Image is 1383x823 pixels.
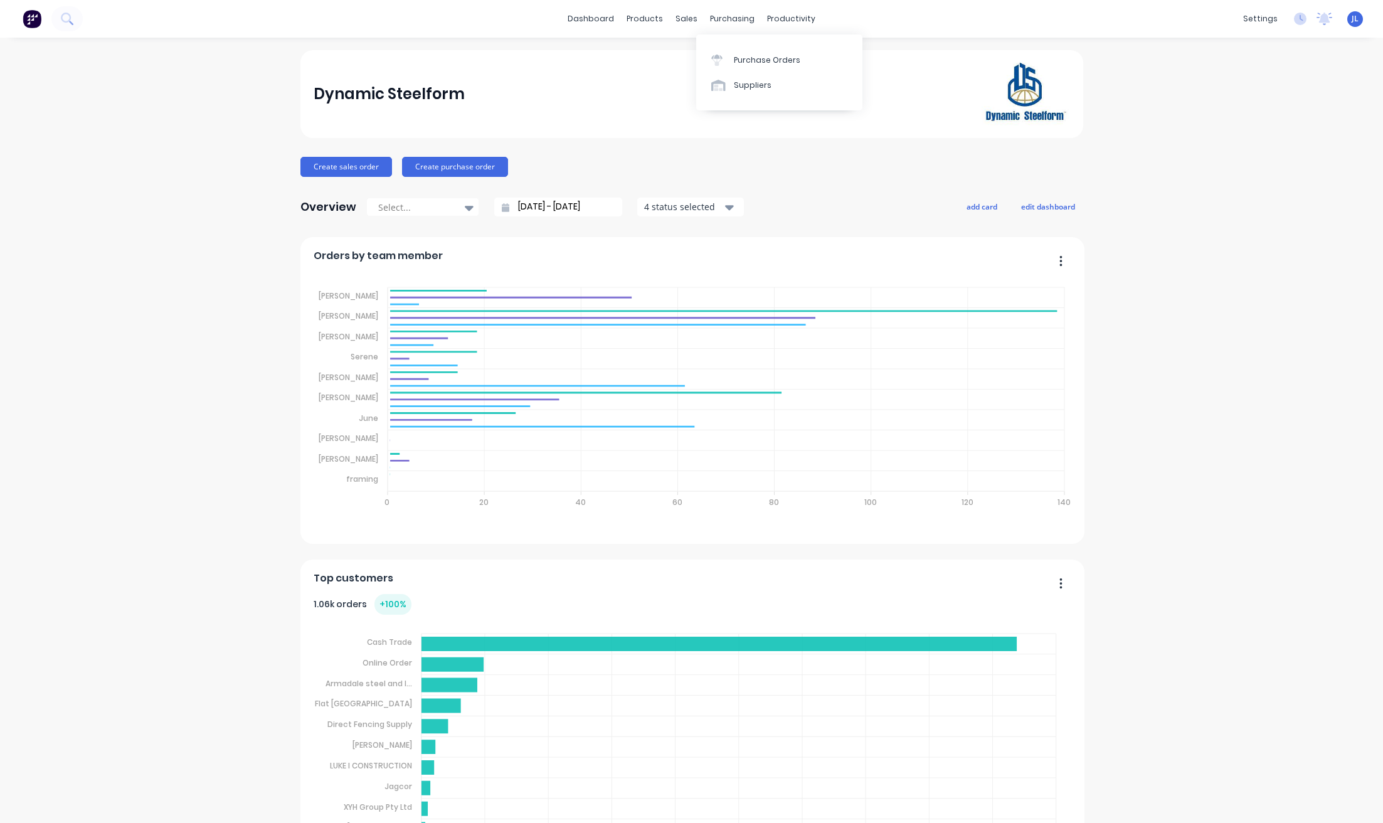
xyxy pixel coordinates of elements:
div: settings [1237,9,1284,28]
div: Dynamic Steelform [314,82,465,107]
tspan: Armadale steel and I... [326,677,412,688]
tspan: XYH Group Pty Ltd [344,802,412,812]
tspan: June [359,413,378,423]
tspan: [PERSON_NAME] [319,392,378,403]
div: Purchase Orders [734,55,800,66]
div: 1.06k orders [314,594,411,615]
tspan: framing [346,474,378,484]
tspan: 40 [575,497,586,507]
div: purchasing [704,9,761,28]
tspan: Online Order [363,657,412,668]
tspan: LUKE I CONSTRUCTION [330,760,412,771]
img: Factory [23,9,41,28]
a: dashboard [561,9,620,28]
span: Orders by team member [314,248,443,263]
a: Purchase Orders [696,47,862,72]
img: Dynamic Steelform [982,50,1069,138]
span: JL [1352,13,1359,24]
span: Top customers [314,571,393,586]
button: 4 status selected [637,198,744,216]
tspan: 120 [962,497,973,507]
tspan: [PERSON_NAME] [319,433,378,443]
div: + 100 % [374,594,411,615]
tspan: [PERSON_NAME] [319,311,378,321]
div: sales [669,9,704,28]
tspan: Direct Fencing Supply [327,719,412,730]
button: Create purchase order [402,157,508,177]
tspan: Cash Trade [367,637,412,647]
button: Create sales order [300,157,392,177]
tspan: 0 [384,497,389,507]
tspan: 80 [769,497,779,507]
tspan: [PERSON_NAME] [319,454,378,464]
div: 4 status selected [644,200,723,213]
tspan: 20 [479,497,489,507]
tspan: [PERSON_NAME] [352,740,412,750]
tspan: [PERSON_NAME] [319,372,378,383]
tspan: 140 [1058,497,1071,507]
div: Suppliers [734,80,771,91]
a: Suppliers [696,73,862,98]
tspan: 100 [865,497,877,507]
tspan: Jagcor [384,781,412,792]
div: productivity [761,9,822,28]
button: edit dashboard [1013,198,1083,215]
div: Overview [300,194,356,220]
tspan: Granny Flat [GEOGRAPHIC_DATA] [284,698,412,709]
tspan: [PERSON_NAME] [319,331,378,342]
tspan: 60 [672,497,682,507]
div: products [620,9,669,28]
button: add card [958,198,1005,215]
tspan: [PERSON_NAME] [319,290,378,301]
tspan: Serene [351,351,378,362]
